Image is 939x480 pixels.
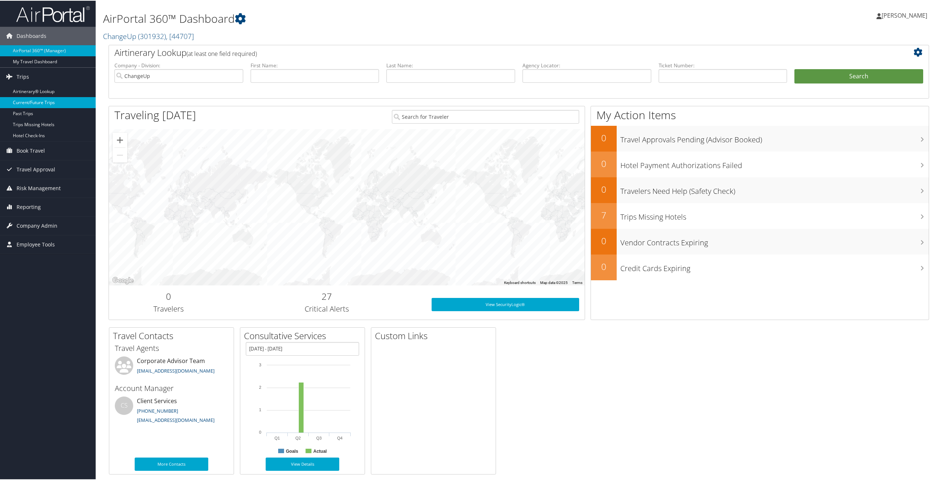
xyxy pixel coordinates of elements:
a: View Details [266,457,339,470]
span: Risk Management [17,178,61,197]
h1: Traveling [DATE] [114,107,196,122]
span: (at least one field required) [187,49,257,57]
label: Company - Division: [114,61,243,68]
h3: Hotel Payment Authorizations Failed [620,156,929,170]
h2: 0 [114,289,222,302]
text: Goals [286,448,298,453]
span: , [ 44707 ] [166,31,194,40]
a: View SecurityLogic® [432,297,579,310]
button: Zoom out [113,147,127,162]
h3: Account Manager [115,383,228,393]
button: Search [794,68,923,83]
span: Trips [17,67,29,85]
h2: 0 [591,182,617,195]
span: ( 301932 ) [138,31,166,40]
span: Book Travel [17,141,45,159]
h3: Travel Approvals Pending (Advisor Booked) [620,130,929,144]
span: Company Admin [17,216,57,234]
span: Dashboards [17,26,46,45]
img: Google [111,275,135,285]
label: Last Name: [386,61,515,68]
h1: AirPortal 360™ Dashboard [103,10,658,26]
tspan: 3 [259,362,261,366]
img: airportal-logo.png [16,5,90,22]
label: Ticket Number: [659,61,787,68]
button: Keyboard shortcuts [504,280,536,285]
a: 0Travel Approvals Pending (Advisor Booked) [591,125,929,151]
text: Q1 [274,435,280,440]
div: CS [115,396,133,414]
a: Terms (opens in new tab) [572,280,582,284]
tspan: 0 [259,429,261,434]
h3: Credit Cards Expiring [620,259,929,273]
h3: Vendor Contracts Expiring [620,233,929,247]
h3: Travelers [114,303,222,313]
h2: Travel Contacts [113,329,234,341]
h2: Consultative Services [244,329,365,341]
li: Client Services [111,396,232,426]
button: Zoom in [113,132,127,147]
span: Map data ©2025 [540,280,568,284]
label: Agency Locator: [522,61,651,68]
a: More Contacts [135,457,208,470]
h2: 7 [591,208,617,221]
h3: Travelers Need Help (Safety Check) [620,182,929,196]
a: [PERSON_NAME] [876,4,935,26]
a: 0Credit Cards Expiring [591,254,929,280]
h2: Custom Links [375,329,496,341]
tspan: 1 [259,407,261,411]
h2: Airtinerary Lookup [114,46,855,58]
a: 0Hotel Payment Authorizations Failed [591,151,929,177]
span: Travel Approval [17,160,55,178]
a: 0Vendor Contracts Expiring [591,228,929,254]
h1: My Action Items [591,107,929,122]
a: [EMAIL_ADDRESS][DOMAIN_NAME] [137,367,215,373]
li: Corporate Advisor Team [111,356,232,380]
a: 0Travelers Need Help (Safety Check) [591,177,929,202]
a: [PHONE_NUMBER] [137,407,178,413]
h3: Trips Missing Hotels [620,207,929,221]
input: Search for Traveler [392,109,579,123]
h2: 0 [591,260,617,272]
h3: Travel Agents [115,342,228,353]
span: Employee Tools [17,235,55,253]
h2: 0 [591,131,617,143]
text: Actual [313,448,327,453]
a: 7Trips Missing Hotels [591,202,929,228]
span: Reporting [17,197,41,216]
a: ChangeUp [103,31,194,40]
text: Q3 [316,435,322,440]
text: Q4 [337,435,343,440]
a: [EMAIL_ADDRESS][DOMAIN_NAME] [137,416,215,423]
h2: 27 [233,289,421,302]
h3: Critical Alerts [233,303,421,313]
label: First Name: [251,61,379,68]
a: Open this area in Google Maps (opens a new window) [111,275,135,285]
tspan: 2 [259,384,261,389]
span: [PERSON_NAME] [882,11,927,19]
h2: 0 [591,157,617,169]
text: Q2 [295,435,301,440]
h2: 0 [591,234,617,246]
